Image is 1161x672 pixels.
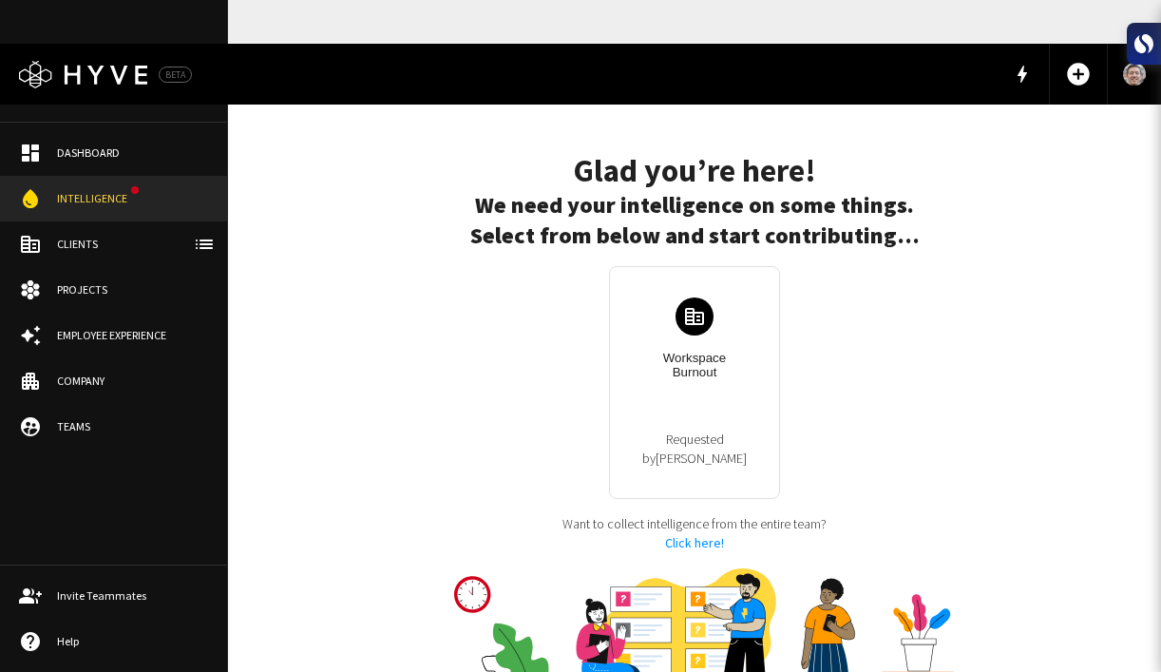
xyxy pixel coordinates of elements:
[57,633,208,650] div: Help
[57,236,208,253] div: Clients
[57,327,208,344] div: Employee Experience
[185,225,223,263] button: client-list
[1057,53,1099,95] button: Add
[274,190,1115,251] h5: We need your intelligence on some things. Select from below and start contributing…
[57,144,208,162] div: Dashboard
[1108,44,1161,105] a: Account
[57,190,135,207] div: Intelligence
[57,418,208,435] div: Teams
[57,281,208,298] div: Projects
[665,533,724,553] button: Click here!
[19,187,42,210] span: water_drop
[1123,63,1146,86] img: User Avatar
[562,514,827,533] p: Want to collect intelligence from the entire team?
[640,351,749,414] div: Workspace Burnout
[57,587,208,605] div: Invite Teammates
[573,150,816,190] h4: Glad you’re here!
[159,67,192,83] div: BETA
[609,266,780,499] button: Workspace BurnoutRequested by[PERSON_NAME]
[640,430,749,468] p: Requested by [PERSON_NAME]
[1065,61,1092,87] span: add_circle
[57,373,208,390] div: Company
